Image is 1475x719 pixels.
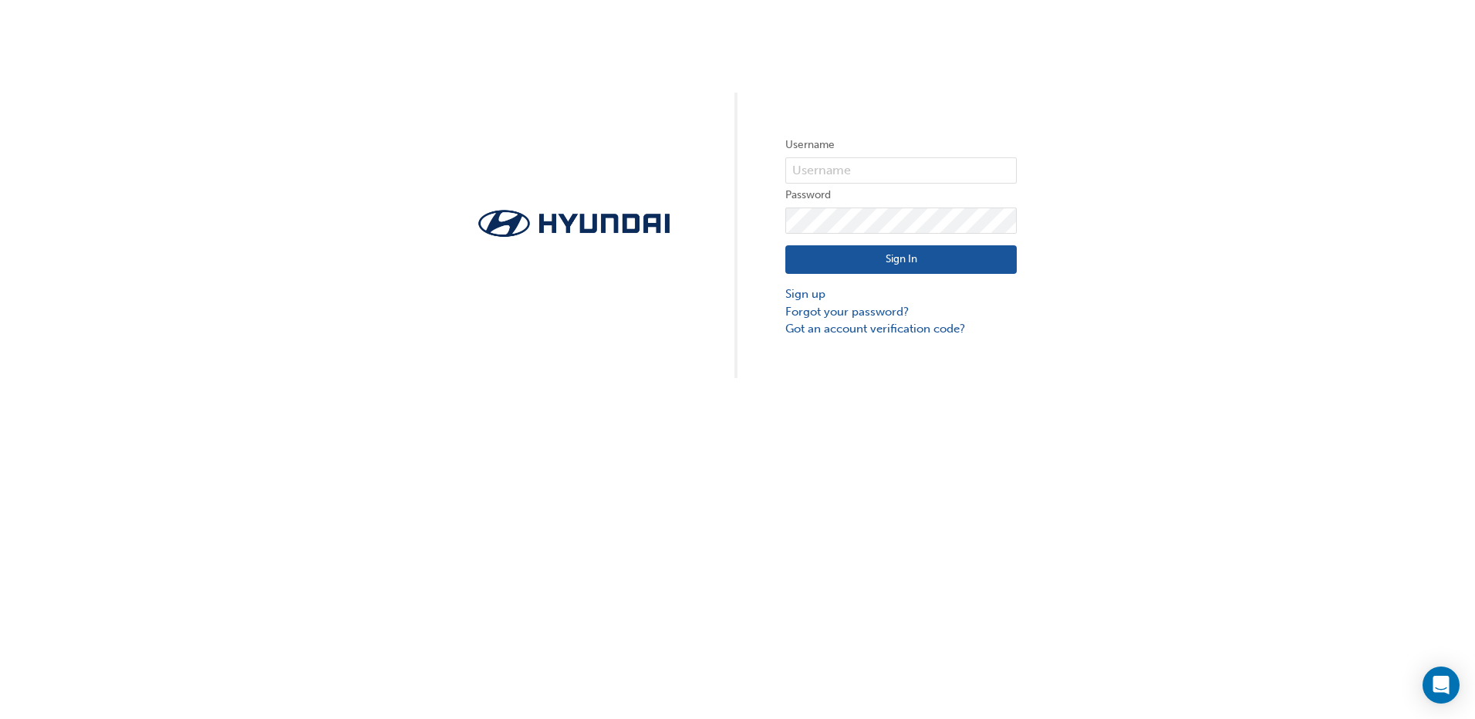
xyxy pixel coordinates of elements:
label: Password [785,186,1017,204]
div: Open Intercom Messenger [1423,667,1460,704]
button: Sign In [785,245,1017,275]
a: Forgot your password? [785,303,1017,321]
a: Got an account verification code? [785,320,1017,338]
a: Sign up [785,285,1017,303]
label: Username [785,136,1017,154]
input: Username [785,157,1017,184]
img: Trak [458,205,690,241]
